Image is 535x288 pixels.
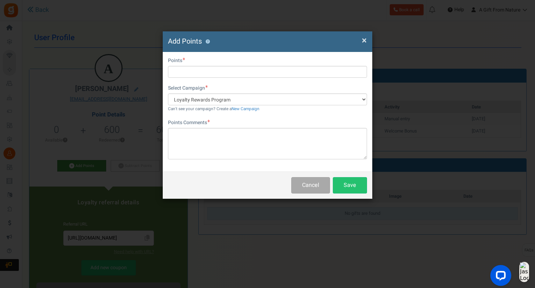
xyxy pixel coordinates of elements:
[205,39,210,44] button: ?
[362,34,367,47] span: ×
[232,106,259,112] a: New Campaign
[291,177,330,194] button: Cancel
[168,36,202,46] span: Add Points
[168,85,208,92] label: Select Campaign
[168,119,210,126] label: Points Comments
[333,177,367,194] button: Save
[168,57,185,64] label: Points
[168,106,259,112] small: Can't see your campaign? Create a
